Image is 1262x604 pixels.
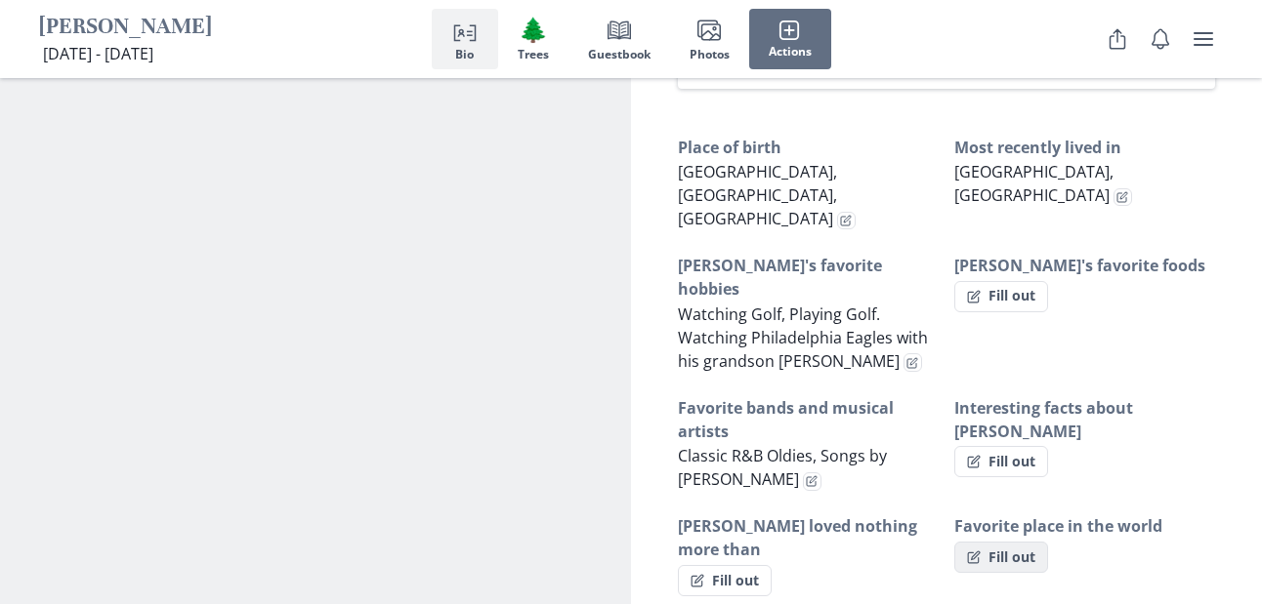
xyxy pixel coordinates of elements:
button: Edit fact [837,212,856,230]
button: Edit fact [1114,188,1132,207]
h3: Favorite bands and musical artists [678,396,939,443]
h3: [PERSON_NAME]'s favorite foods [954,254,1215,277]
span: Photos [690,48,730,61]
button: Guestbook [568,9,670,69]
h3: Place of birth [678,136,939,159]
button: Edit fact [803,472,821,491]
button: Actions [749,9,831,69]
span: Watching Golf, Playing Golf. Watching Philadelphia Eagles with his grandson [PERSON_NAME] [678,303,928,372]
span: [DATE] - [DATE] [43,43,153,64]
h3: Interesting facts about [PERSON_NAME] [954,396,1215,443]
button: Fill out [954,281,1048,312]
button: user menu [1184,20,1223,59]
span: Actions [769,45,812,59]
button: Fill out [954,542,1048,573]
span: [GEOGRAPHIC_DATA], [GEOGRAPHIC_DATA] [954,161,1114,206]
button: Share Obituary [1098,20,1137,59]
span: Bio [455,48,474,61]
button: Fill out [678,565,772,596]
span: Classic R&B Oldies, Songs by [PERSON_NAME] [678,445,887,490]
h3: [PERSON_NAME]'s favorite hobbies [678,254,939,301]
h3: Most recently lived in [954,136,1215,159]
button: Trees [498,9,568,69]
span: Trees [518,48,549,61]
span: Guestbook [588,48,651,61]
h3: Favorite place in the world [954,514,1215,538]
span: [GEOGRAPHIC_DATA], [GEOGRAPHIC_DATA], [GEOGRAPHIC_DATA] [678,161,837,229]
h1: [PERSON_NAME] [39,13,212,43]
button: Fill out [954,446,1048,477]
button: Notifications [1141,20,1180,59]
span: Tree [519,16,548,44]
button: Photos [670,9,749,69]
button: Edit fact [904,353,922,372]
button: Bio [432,9,498,69]
h3: [PERSON_NAME] loved nothing more than [678,514,939,561]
